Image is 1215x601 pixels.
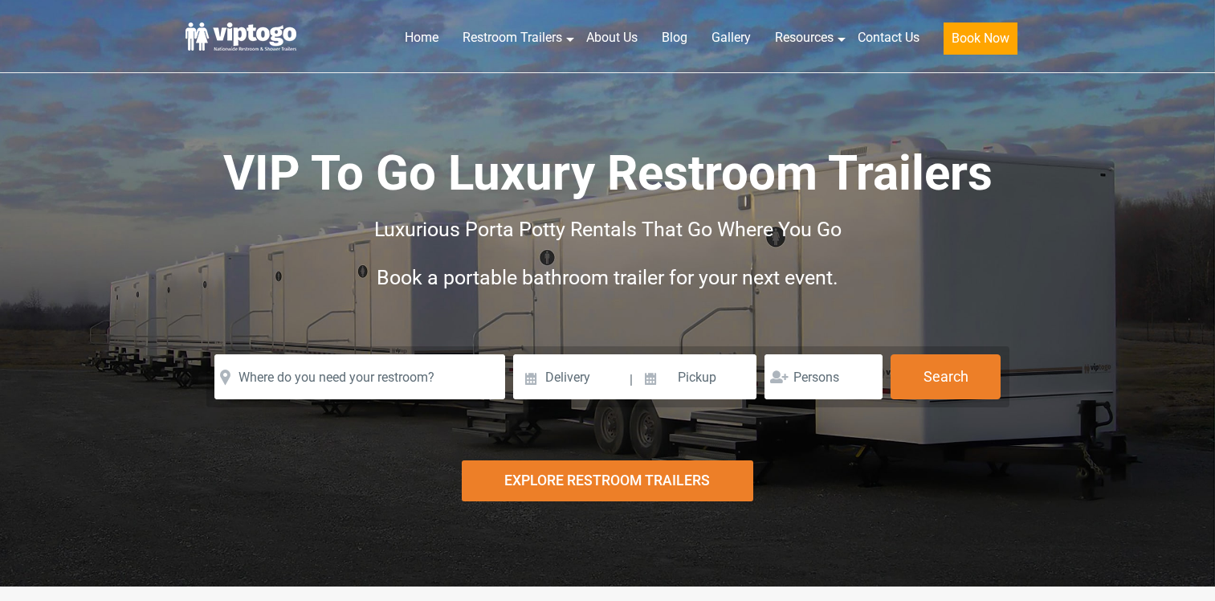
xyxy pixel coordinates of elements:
[374,218,842,241] span: Luxurious Porta Potty Rentals That Go Where You Go
[891,354,1001,399] button: Search
[699,20,763,55] a: Gallery
[574,20,650,55] a: About Us
[462,460,753,501] div: Explore Restroom Trailers
[451,20,574,55] a: Restroom Trailers
[944,22,1017,55] button: Book Now
[393,20,451,55] a: Home
[214,354,505,399] input: Where do you need your restroom?
[763,20,846,55] a: Resources
[223,145,993,202] span: VIP To Go Luxury Restroom Trailers
[513,354,628,399] input: Delivery
[846,20,932,55] a: Contact Us
[932,20,1029,64] a: Book Now
[635,354,757,399] input: Pickup
[650,20,699,55] a: Blog
[630,354,633,406] span: |
[377,266,838,289] span: Book a portable bathroom trailer for your next event.
[764,354,883,399] input: Persons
